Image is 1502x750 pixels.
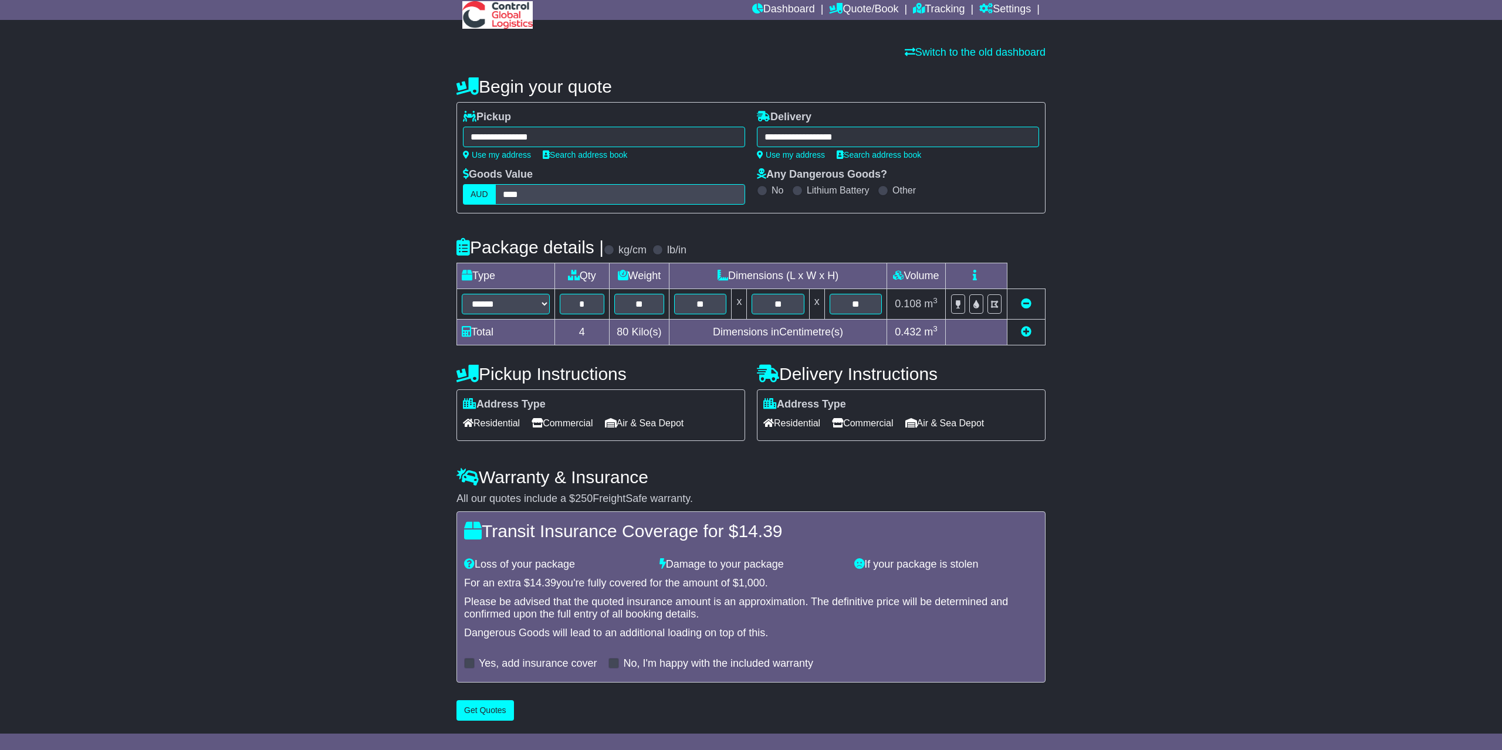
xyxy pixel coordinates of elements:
[464,627,1038,640] div: Dangerous Goods will lead to an additional loading on top of this.
[809,289,824,320] td: x
[617,326,628,338] span: 80
[456,493,1046,505] div: All our quotes include a $ FreightSafe warranty.
[605,414,684,432] span: Air & Sea Depot
[1021,326,1031,338] a: Add new item
[895,298,921,310] span: 0.108
[618,244,647,257] label: kg/cm
[924,298,938,310] span: m
[575,493,593,504] span: 250
[463,150,531,159] a: Use my address
[895,326,921,338] span: 0.432
[456,467,1046,487] h4: Warranty & Insurance
[832,414,893,432] span: Commercial
[669,320,887,345] td: Dimensions in Centimetre(s)
[463,398,546,411] label: Address Type
[464,596,1038,621] div: Please be advised that the quoted insurance amount is an approximation. The definitive price will...
[1021,298,1031,310] a: Remove this item
[463,168,533,181] label: Goods Value
[807,185,870,196] label: Lithium Battery
[463,184,496,205] label: AUD
[924,326,938,338] span: m
[479,657,597,670] label: Yes, add insurance cover
[609,320,669,345] td: Kilo(s)
[555,263,610,289] td: Qty
[739,577,765,589] span: 1,000
[757,168,887,181] label: Any Dangerous Goods?
[887,263,945,289] td: Volume
[757,150,825,159] a: Use my address
[892,185,916,196] label: Other
[933,296,938,305] sup: 3
[464,521,1038,541] h4: Transit Insurance Coverage for $
[667,244,686,257] label: lb/in
[463,414,520,432] span: Residential
[456,237,604,257] h4: Package details |
[609,263,669,289] td: Weight
[757,364,1046,384] h4: Delivery Instructions
[458,558,654,571] div: Loss of your package
[532,414,593,432] span: Commercial
[464,577,1038,590] div: For an extra $ you're fully covered for the amount of $ .
[456,700,514,721] button: Get Quotes
[669,263,887,289] td: Dimensions (L x W x H)
[738,521,782,541] span: 14.39
[555,320,610,345] td: 4
[757,111,811,124] label: Delivery
[463,111,511,124] label: Pickup
[543,150,627,159] a: Search address book
[763,398,846,411] label: Address Type
[905,46,1046,58] a: Switch to the old dashboard
[457,263,555,289] td: Type
[456,364,745,384] h4: Pickup Instructions
[456,77,1046,96] h4: Begin your quote
[837,150,921,159] a: Search address book
[763,414,820,432] span: Residential
[623,657,813,670] label: No, I'm happy with the included warranty
[905,414,985,432] span: Air & Sea Depot
[530,577,556,589] span: 14.39
[772,185,783,196] label: No
[933,324,938,333] sup: 3
[732,289,747,320] td: x
[848,558,1044,571] div: If your package is stolen
[654,558,849,571] div: Damage to your package
[457,320,555,345] td: Total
